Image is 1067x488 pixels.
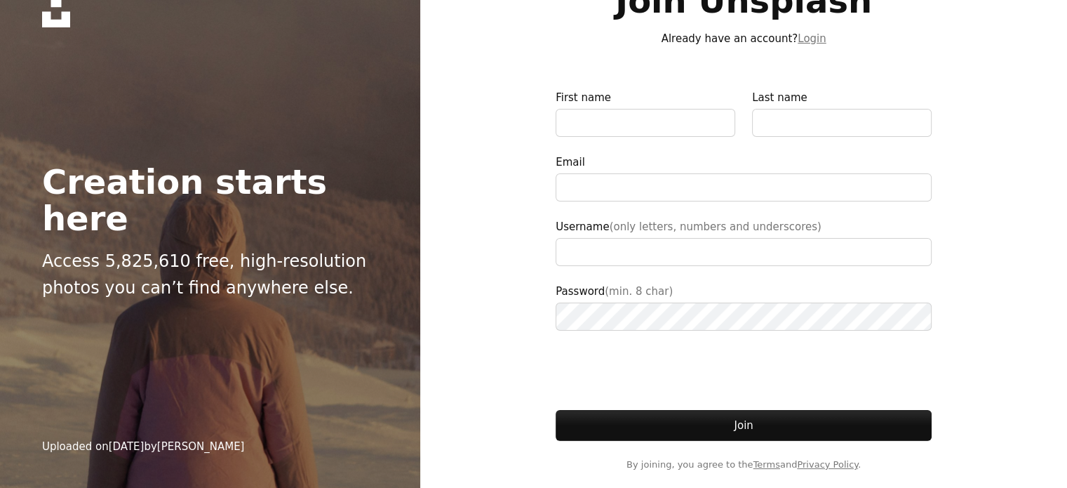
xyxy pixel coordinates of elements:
input: Email [556,173,932,202]
label: Email [556,154,932,202]
input: Password(min. 8 char) [556,303,932,331]
a: Privacy Policy [797,459,858,470]
label: Last name [752,89,932,137]
p: Access 5,825,610 free, high-resolution photos you can’t find anywhere else. [42,248,378,302]
label: First name [556,89,735,137]
label: Password [556,283,932,331]
time: February 20, 2025 at 1:10:00 AM GMT+1 [109,440,145,453]
p: Already have an account? [556,30,932,47]
span: (min. 8 char) [605,285,673,298]
span: (only letters, numbers and underscores) [610,220,821,233]
span: By joining, you agree to the and . [556,458,932,472]
h2: Creation starts here [42,164,378,237]
input: Username(only letters, numbers and underscores) [556,238,932,266]
label: Username [556,218,932,266]
button: Join [556,410,932,441]
a: Terms [753,459,779,470]
input: First name [556,109,735,137]
input: Last name [752,109,932,137]
a: Login [798,32,826,45]
div: Uploaded on by [PERSON_NAME] [42,438,245,455]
